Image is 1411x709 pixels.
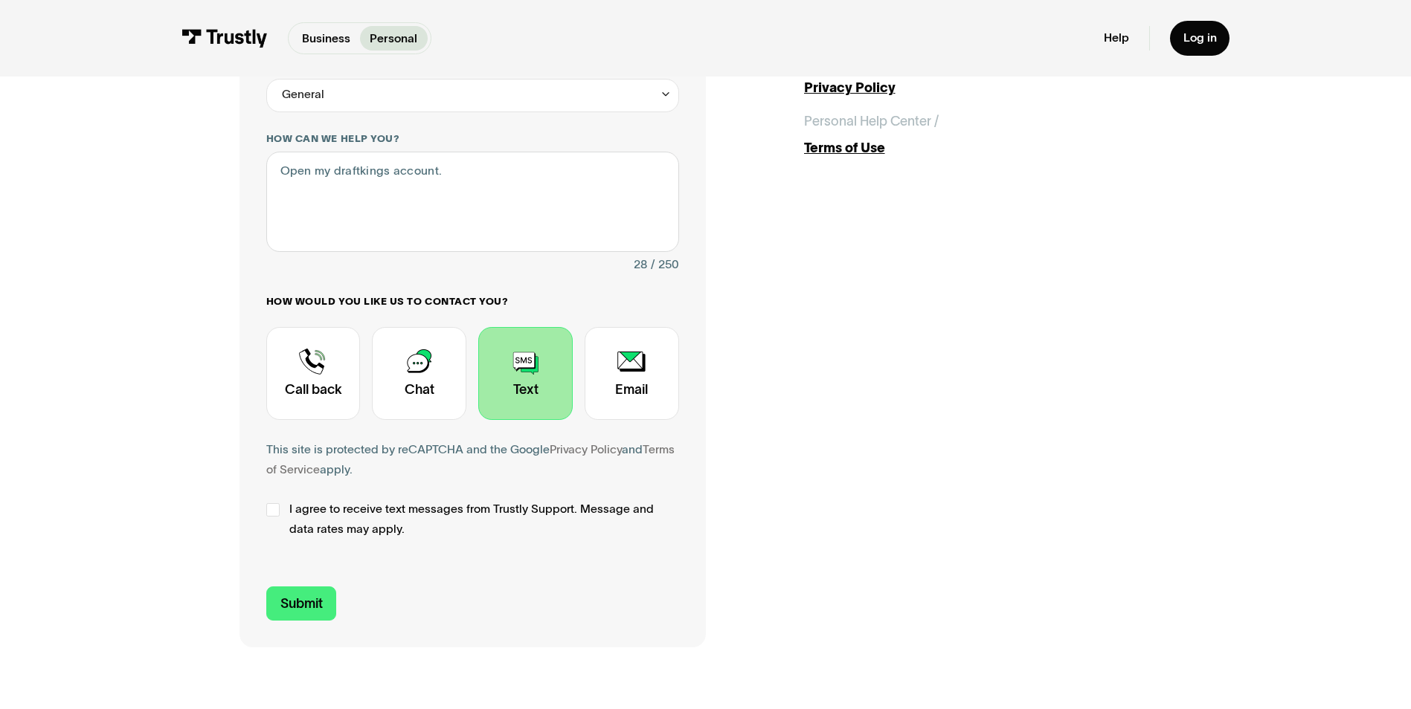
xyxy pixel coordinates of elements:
[302,30,350,48] p: Business
[266,79,679,112] div: General
[266,443,675,476] a: Terms of Service
[651,255,679,275] div: / 250
[804,111,1172,158] a: Personal Help Center /Terms of Use
[550,443,622,456] a: Privacy Policy
[266,132,679,146] label: How can we help you?
[289,499,679,540] span: I agree to receive text messages from Trustly Support. Message and data rates may apply.
[370,30,417,48] p: Personal
[1104,30,1129,45] a: Help
[804,111,939,132] div: Personal Help Center /
[804,138,1172,158] div: Terms of Use
[1170,21,1230,56] a: Log in
[634,255,647,275] div: 28
[1183,30,1217,45] div: Log in
[181,29,268,48] img: Trustly Logo
[360,26,428,50] a: Personal
[804,78,1172,98] div: Privacy Policy
[292,26,360,50] a: Business
[282,85,324,105] div: General
[266,586,337,621] input: Submit
[266,295,679,308] label: How would you like us to contact you?
[266,440,679,480] div: This site is protected by reCAPTCHA and the Google and apply.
